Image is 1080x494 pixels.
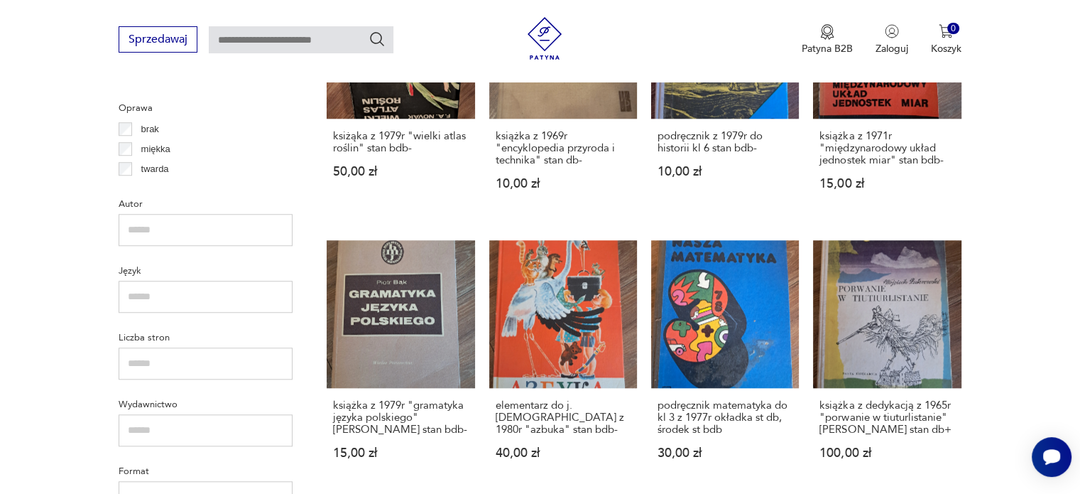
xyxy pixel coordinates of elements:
[141,161,169,177] p: twarda
[658,447,792,459] p: 30,00 zł
[523,17,566,60] img: Patyna - sklep z meblami i dekoracjami vintage
[819,399,954,436] h3: książka z dedykacją z 1965r "porwanie w tiuturlistanie" [PERSON_NAME] stan db+
[820,24,834,40] img: Ikona medalu
[333,130,468,154] h3: ksiżąka z 1979r "wielki atlas roślin" stan bdb-
[885,24,899,38] img: Ikonka użytkownika
[119,36,197,45] a: Sprzedawaj
[489,240,637,487] a: elementarz do j. rosyjskiego z 1980r "azbuka" stan bdb-elementarz do j. [DEMOGRAPHIC_DATA] z 1980...
[931,24,961,55] button: 0Koszyk
[819,178,954,190] p: 15,00 zł
[119,463,293,479] p: Format
[819,447,954,459] p: 100,00 zł
[802,24,853,55] a: Ikona medaluPatyna B2B
[658,166,792,178] p: 10,00 zł
[496,447,631,459] p: 40,00 zł
[496,399,631,436] h3: elementarz do j. [DEMOGRAPHIC_DATA] z 1980r "azbuka" stan bdb-
[813,240,961,487] a: książka z dedykacją z 1965r "porwanie w tiuturlistanie" W. Żukrowski stan db+książka z dedykacją ...
[802,42,853,55] p: Patyna B2B
[333,166,468,178] p: 50,00 zł
[119,263,293,279] p: Język
[939,24,953,38] img: Ikona koszyka
[369,31,386,48] button: Szukaj
[119,397,293,412] p: Wydawnictwo
[947,23,959,35] div: 0
[876,24,908,55] button: Zaloguj
[496,178,631,190] p: 10,00 zł
[802,24,853,55] button: Patyna B2B
[141,122,159,137] p: brak
[819,130,954,166] h3: książka z 1971r "międzynarodowy układ jednostek miar" stan bdb-
[931,42,961,55] p: Koszyk
[119,26,197,53] button: Sprzedawaj
[658,399,792,436] h3: podręcznik matematyka do kl 3 z 1977r okładka st db, środek st bdb
[141,82,177,98] p: Ćmielów
[496,130,631,166] h3: książka z 1969r "encyklopedia przyroda i technika" stan db-
[141,141,170,157] p: miękka
[327,240,474,487] a: książka z 1979r "gramatyka języka polskiego" P.Bąk stan bdb-książka z 1979r "gramatyka języka pol...
[119,100,293,116] p: Oprawa
[876,42,908,55] p: Zaloguj
[333,399,468,436] h3: książka z 1979r "gramatyka języka polskiego" [PERSON_NAME] stan bdb-
[1032,437,1071,477] iframe: Smartsupp widget button
[651,240,799,487] a: podręcznik matematyka do kl 3 z 1977r okładka st db, środek st bdbpodręcznik matematyka do kl 3 z...
[119,330,293,345] p: Liczba stron
[119,196,293,212] p: Autor
[658,130,792,154] h3: podręcznik z 1979r do historii kl 6 stan bdb-
[333,447,468,459] p: 15,00 zł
